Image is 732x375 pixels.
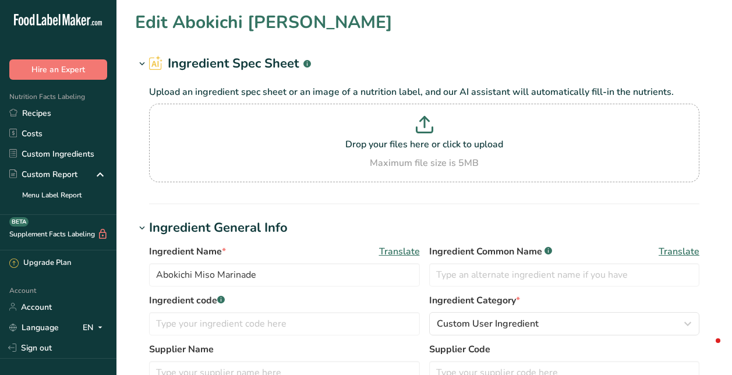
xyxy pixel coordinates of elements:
[437,317,539,331] span: Custom User Ingredient
[9,217,29,227] div: BETA
[149,218,288,238] div: Ingredient General Info
[692,335,720,363] iframe: Intercom live chat
[149,245,226,259] span: Ingredient Name
[429,293,700,307] label: Ingredient Category
[429,245,552,259] span: Ingredient Common Name
[149,293,420,307] label: Ingredient code
[9,59,107,80] button: Hire an Expert
[152,156,696,170] div: Maximum file size is 5MB
[379,245,420,259] span: Translate
[9,317,59,338] a: Language
[152,137,696,151] p: Drop your files here or click to upload
[659,245,699,259] span: Translate
[149,85,699,99] p: Upload an ingredient spec sheet or an image of a nutrition label, and our AI assistant will autom...
[9,257,71,269] div: Upgrade Plan
[149,312,420,335] input: Type your ingredient code here
[429,263,700,286] input: Type an alternate ingredient name if you have
[135,9,392,36] h1: Edit Abokichi [PERSON_NAME]
[429,312,700,335] button: Custom User Ingredient
[149,342,420,356] label: Supplier Name
[149,54,311,73] h2: Ingredient Spec Sheet
[429,342,700,356] label: Supplier Code
[83,320,107,334] div: EN
[149,263,420,286] input: Type your ingredient name here
[9,168,77,181] div: Custom Report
